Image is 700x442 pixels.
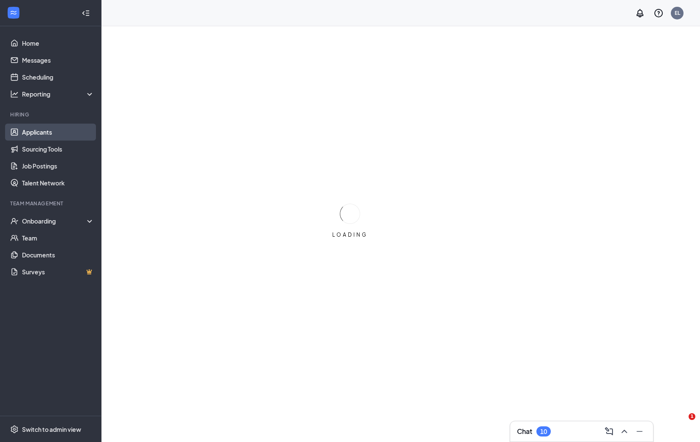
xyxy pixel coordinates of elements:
[82,9,90,17] svg: Collapse
[22,35,94,52] a: Home
[10,90,19,98] svg: Analysis
[618,425,631,438] button: ChevronUp
[22,263,94,280] a: SurveysCrown
[540,428,547,435] div: 10
[619,426,629,436] svg: ChevronUp
[675,9,680,17] div: EL
[22,174,94,191] a: Talent Network
[517,427,532,436] h3: Chat
[10,425,19,434] svg: Settings
[671,413,692,434] iframe: Intercom live chat
[22,90,95,98] div: Reporting
[22,69,94,86] a: Scheduling
[635,8,645,18] svg: Notifications
[9,8,18,17] svg: WorkstreamLogo
[634,426,645,436] svg: Minimize
[10,217,19,225] svg: UserCheck
[22,124,94,141] a: Applicants
[22,425,81,434] div: Switch to admin view
[689,413,695,420] span: 1
[22,52,94,69] a: Messages
[602,425,616,438] button: ComposeMessage
[604,426,614,436] svg: ComposeMessage
[22,229,94,246] a: Team
[654,8,664,18] svg: QuestionInfo
[329,231,371,238] div: LOADING
[10,200,93,207] div: Team Management
[633,425,646,438] button: Minimize
[22,217,87,225] div: Onboarding
[22,157,94,174] a: Job Postings
[10,111,93,118] div: Hiring
[22,246,94,263] a: Documents
[22,141,94,157] a: Sourcing Tools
